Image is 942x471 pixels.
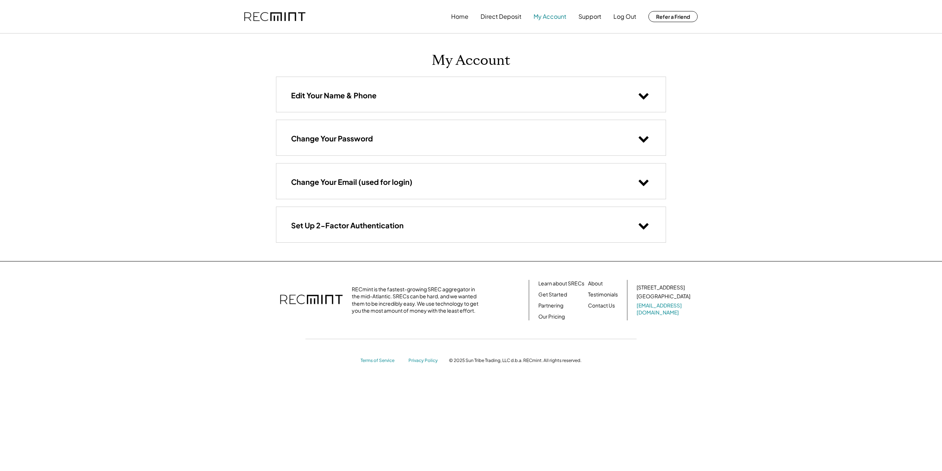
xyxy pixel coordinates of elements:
a: Testimonials [588,291,618,298]
div: © 2025 Sun Tribe Trading, LLC d.b.a. RECmint. All rights reserved. [449,358,581,363]
a: [EMAIL_ADDRESS][DOMAIN_NAME] [637,302,692,316]
h3: Edit Your Name & Phone [291,91,376,100]
a: Learn about SRECs [538,280,584,287]
img: recmint-logotype%403x.png [280,287,343,313]
h3: Set Up 2-Factor Authentication [291,221,404,230]
a: Partnering [538,302,563,309]
button: Support [578,9,601,24]
img: recmint-logotype%403x.png [244,12,305,21]
button: Home [451,9,468,24]
button: Log Out [613,9,636,24]
button: Refer a Friend [648,11,698,22]
div: RECmint is the fastest-growing SREC aggregator in the mid-Atlantic. SRECs can be hard, and we wan... [352,286,482,314]
a: Get Started [538,291,567,298]
a: Our Pricing [538,313,565,320]
a: Contact Us [588,302,615,309]
button: Direct Deposit [481,9,521,24]
button: My Account [534,9,566,24]
div: [STREET_ADDRESS] [637,284,685,291]
h3: Change Your Email (used for login) [291,177,412,187]
a: Privacy Policy [408,358,442,364]
h1: My Account [432,52,510,69]
h3: Change Your Password [291,134,373,143]
div: [GEOGRAPHIC_DATA] [637,293,690,300]
a: Terms of Service [361,358,401,364]
a: About [588,280,603,287]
